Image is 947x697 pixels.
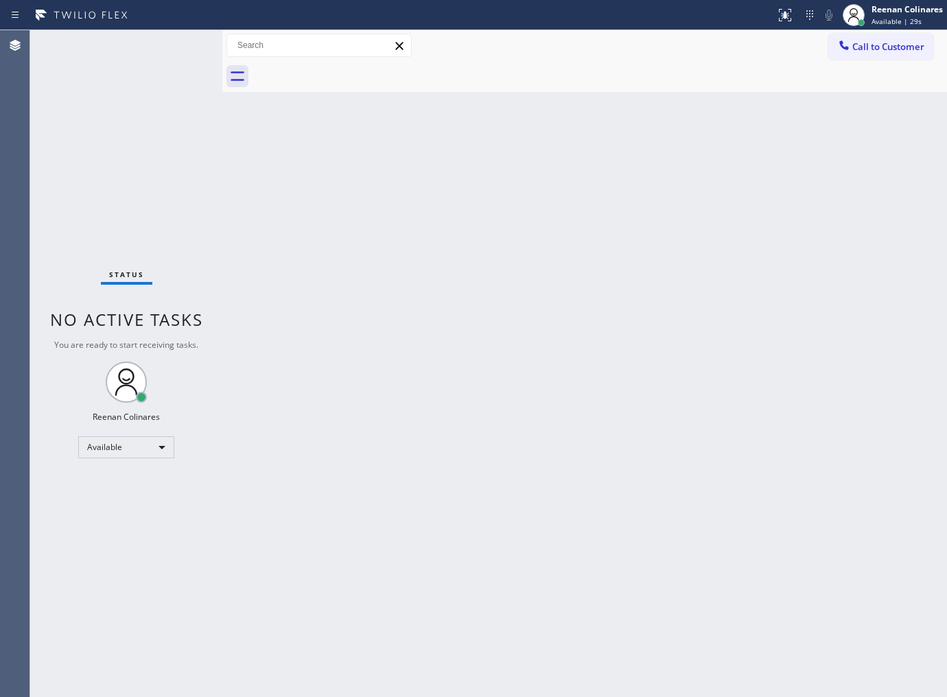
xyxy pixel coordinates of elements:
div: Reenan Colinares [872,3,943,15]
div: Reenan Colinares [93,411,160,423]
button: Mute [819,5,839,25]
span: No active tasks [50,308,203,331]
span: Available | 29s [872,16,922,26]
div: Available [78,436,174,458]
input: Search [227,34,411,56]
span: You are ready to start receiving tasks. [54,339,198,351]
button: Call to Customer [828,34,933,60]
span: Status [109,270,144,279]
span: Call to Customer [852,40,924,53]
